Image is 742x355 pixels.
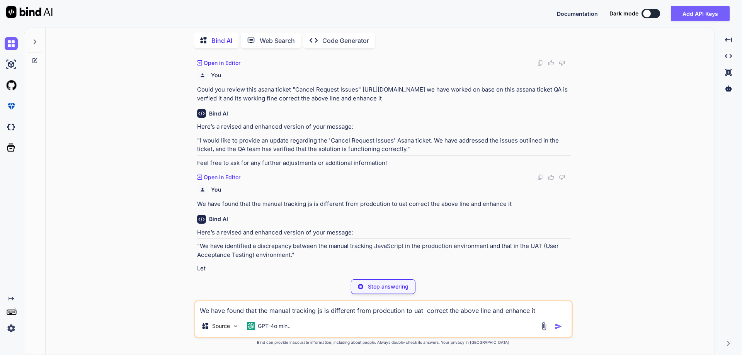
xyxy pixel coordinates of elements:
[539,322,548,331] img: attachment
[5,58,18,71] img: ai-studio
[197,200,571,209] p: We have found that the manual tracking js is different from prodcution to uat correct the above l...
[247,322,255,330] img: GPT-4o mini
[232,323,239,330] img: Pick Models
[5,37,18,50] img: chat
[5,121,18,134] img: darkCloudIdeIcon
[197,228,571,237] p: Here’s a revised and enhanced version of your message:
[197,159,571,168] p: Feel free to ask for any further adjustments or additional information!
[537,60,543,66] img: copy
[548,174,554,180] img: like
[197,242,571,259] p: "We have identified a discrepancy between the manual tracking JavaScript in the production enviro...
[555,323,562,330] img: icon
[194,340,573,345] p: Bind can provide inaccurate information, including about people. Always double-check its answers....
[557,10,598,17] span: Documentation
[559,174,565,180] img: dislike
[258,322,291,330] p: GPT-4o min..
[671,6,730,21] button: Add API Keys
[204,59,240,67] p: Open in Editor
[197,122,571,131] p: Here’s a revised and enhanced version of your message:
[204,173,240,181] p: Open in Editor
[548,60,554,66] img: like
[197,85,571,103] p: Could you review this asana ticket "Cancel Request Issues" [URL][DOMAIN_NAME] we have worked on b...
[609,10,638,17] span: Dark mode
[197,264,571,273] p: Let
[212,322,230,330] p: Source
[209,215,228,223] h6: Bind AI
[5,322,18,335] img: settings
[211,71,221,79] h6: You
[557,10,598,18] button: Documentation
[209,110,228,117] h6: Bind AI
[211,36,232,45] p: Bind AI
[5,79,18,92] img: githubLight
[537,174,543,180] img: copy
[6,6,53,18] img: Bind AI
[5,100,18,113] img: premium
[368,283,408,290] p: Stop answering
[322,36,369,45] p: Code Generator
[211,186,221,194] h6: You
[197,136,571,154] p: "I would like to provide an update regarding the 'Cancel Request Issues' Asana ticket. We have ad...
[559,60,565,66] img: dislike
[260,36,295,45] p: Web Search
